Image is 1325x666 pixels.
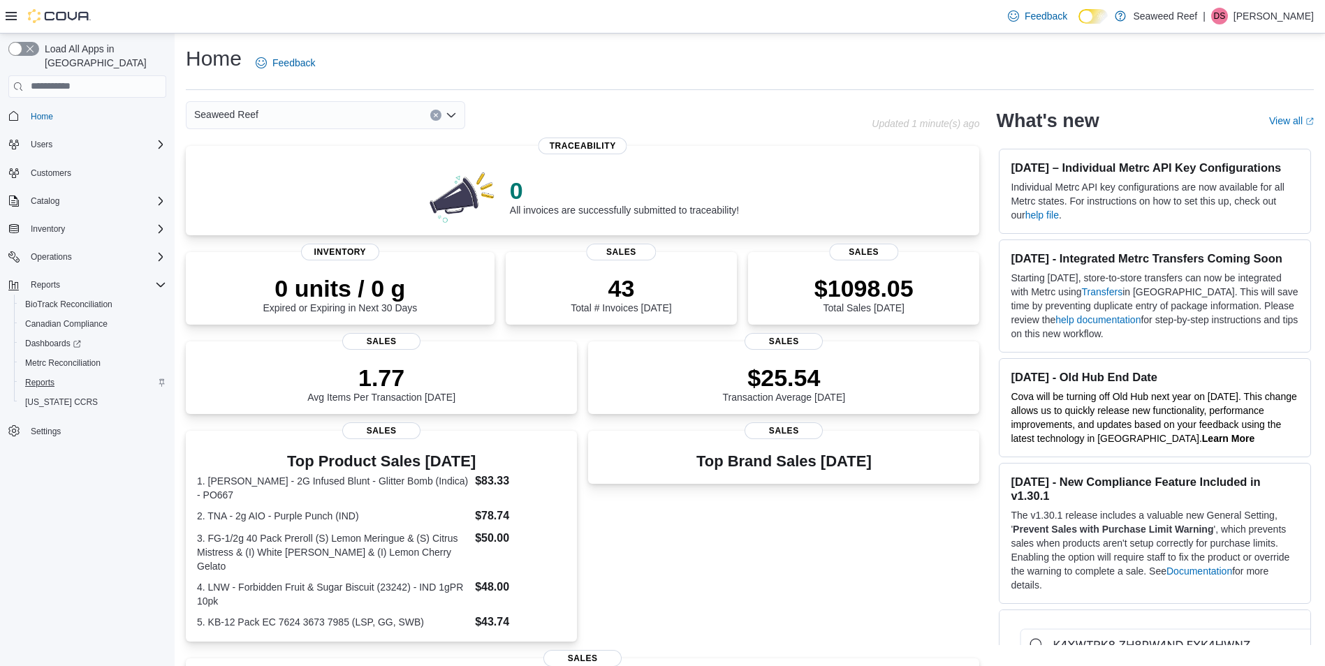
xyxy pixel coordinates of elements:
[307,364,455,392] p: 1.77
[14,314,172,334] button: Canadian Compliance
[1011,391,1296,444] span: Cova will be turning off Old Hub next year on [DATE]. This change allows us to quickly release ne...
[25,377,54,388] span: Reports
[510,177,739,216] div: All invoices are successfully submitted to traceability!
[571,274,671,302] p: 43
[25,422,166,439] span: Settings
[872,118,979,129] p: Updated 1 minute(s) ago
[272,56,315,70] span: Feedback
[197,615,469,629] dt: 5. KB-12 Pack EC 7624 3673 7985 (LSP, GG, SWB)
[1166,565,1232,577] a: Documentation
[1269,115,1314,126] a: View allExternal link
[25,249,166,265] span: Operations
[3,163,172,183] button: Customers
[20,374,166,391] span: Reports
[186,45,242,73] h1: Home
[571,274,671,313] div: Total # Invoices [DATE]
[263,274,417,302] p: 0 units / 0 g
[475,579,566,595] dd: $48.00
[31,168,71,179] span: Customers
[25,108,59,125] a: Home
[194,106,258,123] span: Seaweed Reef
[3,106,172,126] button: Home
[1055,314,1141,325] a: help documentation
[745,422,823,439] span: Sales
[8,101,166,478] nav: Complex example
[723,364,846,403] div: Transaction Average [DATE]
[475,614,566,630] dd: $43.74
[1211,8,1228,24] div: David Schwab
[1011,251,1299,265] h3: [DATE] - Integrated Metrc Transfers Coming Soon
[25,423,66,440] a: Settings
[25,249,78,265] button: Operations
[814,274,914,302] p: $1098.05
[996,110,1099,132] h2: What's new
[197,474,469,502] dt: 1. [PERSON_NAME] - 2G Infused Blunt - Glitter Bomb (Indica) - PO667
[3,247,172,267] button: Operations
[1011,271,1299,341] p: Starting [DATE], store-to-store transfers can now be integrated with Metrc using in [GEOGRAPHIC_D...
[1203,8,1206,24] p: |
[475,508,566,524] dd: $78.74
[25,164,166,182] span: Customers
[475,473,566,489] dd: $83.33
[3,191,172,211] button: Catalog
[25,221,71,237] button: Inventory
[20,394,103,410] a: [US_STATE] CCRS
[25,136,166,153] span: Users
[20,355,166,371] span: Metrc Reconciliation
[3,420,172,441] button: Settings
[1082,286,1123,297] a: Transfers
[1011,180,1299,222] p: Individual Metrc API key configurations are now available for all Metrc states. For instructions ...
[1214,8,1226,24] span: DS
[25,338,81,349] span: Dashboards
[1234,8,1314,24] p: [PERSON_NAME]
[1078,9,1108,24] input: Dark Mode
[3,219,172,239] button: Inventory
[539,138,627,154] span: Traceability
[301,244,379,260] span: Inventory
[1011,508,1299,592] p: The v1.30.1 release includes a valuable new General Setting, ' ', which prevents sales when produ...
[31,251,72,262] span: Operations
[587,244,656,260] span: Sales
[1025,209,1059,221] a: help file
[31,139,52,150] span: Users
[25,221,166,237] span: Inventory
[25,276,66,293] button: Reports
[1011,370,1299,384] h3: [DATE] - Old Hub End Date
[197,453,566,470] h3: Top Product Sales [DATE]
[250,49,321,77] a: Feedback
[31,111,53,122] span: Home
[723,364,846,392] p: $25.54
[1202,433,1254,444] a: Learn More
[14,373,172,392] button: Reports
[20,296,166,313] span: BioTrack Reconciliation
[25,108,166,125] span: Home
[1011,475,1299,503] h3: [DATE] - New Compliance Feature Included in v1.30.1
[20,335,166,352] span: Dashboards
[20,316,113,332] a: Canadian Compliance
[814,274,914,313] div: Total Sales [DATE]
[20,316,166,332] span: Canadian Compliance
[31,279,60,290] span: Reports
[263,274,417,313] div: Expired or Expiring in Next 30 Days
[829,244,898,260] span: Sales
[39,42,166,70] span: Load All Apps in [GEOGRAPHIC_DATA]
[28,9,91,23] img: Cova
[20,335,87,352] a: Dashboards
[1011,161,1299,175] h3: [DATE] – Individual Metrc API Key Configurations
[20,296,118,313] a: BioTrack Reconciliation
[14,353,172,373] button: Metrc Reconciliation
[31,223,65,235] span: Inventory
[25,318,108,330] span: Canadian Compliance
[745,333,823,350] span: Sales
[307,364,455,403] div: Avg Items Per Transaction [DATE]
[3,135,172,154] button: Users
[696,453,872,470] h3: Top Brand Sales [DATE]
[510,177,739,205] p: 0
[1025,9,1067,23] span: Feedback
[14,334,172,353] a: Dashboards
[475,530,566,547] dd: $50.00
[1002,2,1073,30] a: Feedback
[446,110,457,121] button: Open list of options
